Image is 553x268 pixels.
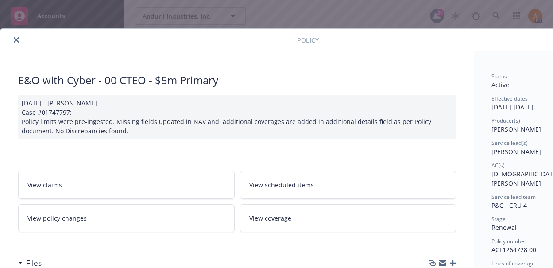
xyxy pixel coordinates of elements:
[491,148,541,156] span: [PERSON_NAME]
[27,214,87,223] span: View policy changes
[18,73,456,88] div: E&O with Cyber - 00 CTEO - $5m Primary
[491,117,520,124] span: Producer(s)
[491,245,536,254] span: ACL1264728 00
[491,162,505,169] span: AC(s)
[11,35,22,45] button: close
[491,215,506,223] span: Stage
[18,204,235,232] a: View policy changes
[249,180,314,190] span: View scheduled items
[491,73,507,80] span: Status
[491,260,535,267] span: Lines of coverage
[240,204,456,232] a: View coverage
[491,193,536,201] span: Service lead team
[491,81,509,89] span: Active
[18,171,235,199] a: View claims
[18,95,456,139] div: [DATE] - [PERSON_NAME] Case #01747797: Policy limits were pre-ingested. Missing fields updated in...
[27,180,62,190] span: View claims
[491,201,527,210] span: P&C - CRU 4
[491,223,517,232] span: Renewal
[491,125,541,133] span: [PERSON_NAME]
[297,35,319,45] span: Policy
[491,95,528,102] span: Effective dates
[240,171,456,199] a: View scheduled items
[249,214,291,223] span: View coverage
[491,237,526,245] span: Policy number
[491,139,528,147] span: Service lead(s)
